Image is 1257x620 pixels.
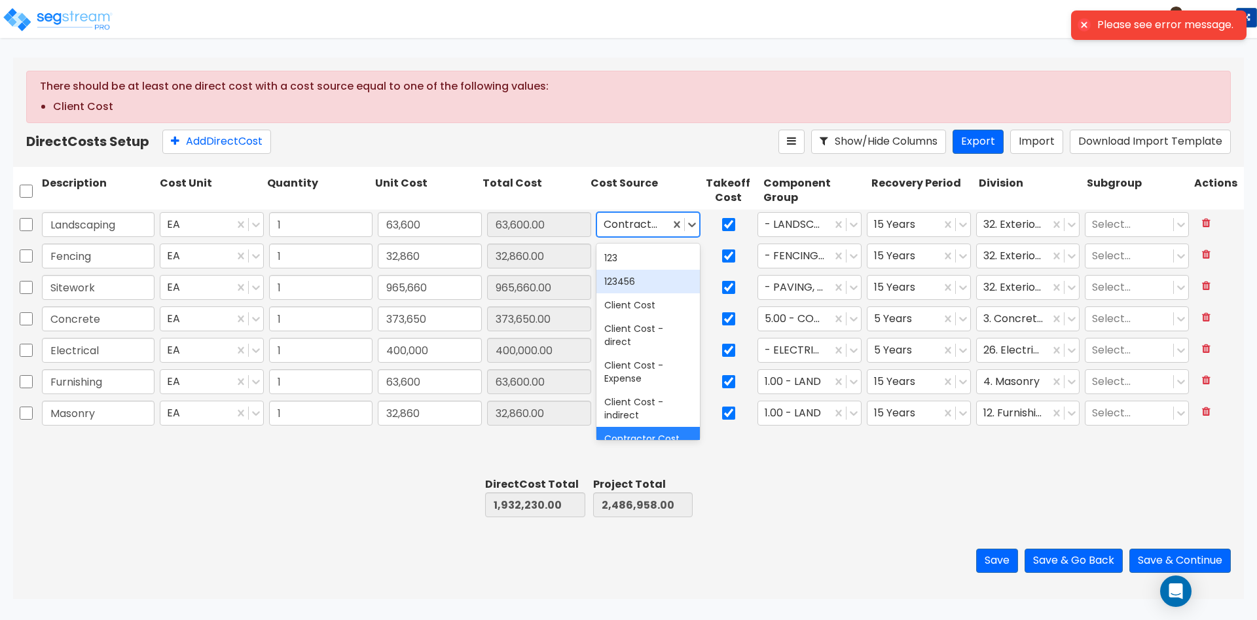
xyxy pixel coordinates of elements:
[596,354,701,390] div: Client Cost - Expense
[588,173,695,209] div: Cost Source
[160,401,264,426] div: EA
[162,130,271,154] button: AddDirectCost
[1194,275,1218,298] button: Delete Row
[2,7,113,33] img: logo_pro_r.png
[976,338,1080,363] div: 26. Electrical
[976,275,1080,300] div: 32. Exterior Improvements
[976,549,1018,573] button: Save
[1194,338,1218,361] button: Delete Row
[761,173,868,209] div: Component Group
[596,317,701,354] div: Client Cost - direct
[1194,212,1218,235] button: Delete Row
[757,275,862,300] div: - PAVING, WALKS & ROADS
[40,79,1217,94] div: There should be at least one direct cost with a cost source equal to one of the following values:
[596,293,701,317] div: Client Cost
[976,306,1080,331] div: 3. Concrete
[757,212,862,237] div: - LANDSCAPING & IRRIGATION
[869,173,976,209] div: Recovery Period
[976,212,1080,237] div: 32. Exterior Improvements
[976,401,1080,426] div: 12. Furnishings
[867,401,971,426] div: 15 Years
[160,369,264,394] div: EA
[1129,549,1231,573] button: Save & Continue
[1025,549,1123,573] button: Save & Go Back
[264,173,372,209] div: Quantity
[757,369,862,394] div: 1.00 - LAND
[1010,130,1063,154] button: Import
[953,130,1004,154] button: Export
[596,212,701,237] div: Contractor Cost
[867,338,971,363] div: 5 Years
[976,369,1080,394] div: 4. Masonry
[1194,401,1218,424] button: Delete Row
[160,306,264,331] div: EA
[976,244,1080,268] div: 32. Exterior Improvements
[593,477,693,492] div: Project Total
[757,401,862,426] div: 1.00 - LAND
[757,338,862,363] div: - ELECTRICAL
[26,132,149,151] b: Direct Costs Setup
[1070,130,1231,154] button: Download Import Template
[811,130,946,154] button: Show/Hide Columns
[757,306,862,331] div: 5.00 - CONCRETE
[596,246,701,270] div: 123
[1194,244,1218,266] button: Delete Row
[867,212,971,237] div: 15 Years
[39,173,157,209] div: Description
[976,173,1084,209] div: Division
[596,270,701,293] div: 123456
[867,275,971,300] div: 15 Years
[160,338,264,363] div: EA
[596,390,701,427] div: Client Cost - indirect
[1194,306,1218,329] button: Delete Row
[157,173,264,209] div: Cost Unit
[485,477,585,492] div: Direct Cost Total
[778,130,805,154] button: Reorder Items
[160,244,264,268] div: EA
[757,244,862,268] div: - FENCING, SITE
[1097,18,1233,32] div: Please see error message.
[53,100,1217,115] li: Client Cost
[160,212,264,237] div: EA
[1160,575,1192,607] div: Open Intercom Messenger
[373,173,480,209] div: Unit Cost
[1192,173,1244,209] div: Actions
[695,173,761,209] div: Takeoff Cost
[1165,7,1188,29] img: avatar.png
[1194,369,1218,392] button: Delete Row
[867,369,971,394] div: 15 Years
[480,173,587,209] div: Total Cost
[596,427,701,450] div: Contractor Cost
[867,306,971,331] div: 5 Years
[1084,173,1192,209] div: Subgroup
[160,275,264,300] div: EA
[867,244,971,268] div: 15 Years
